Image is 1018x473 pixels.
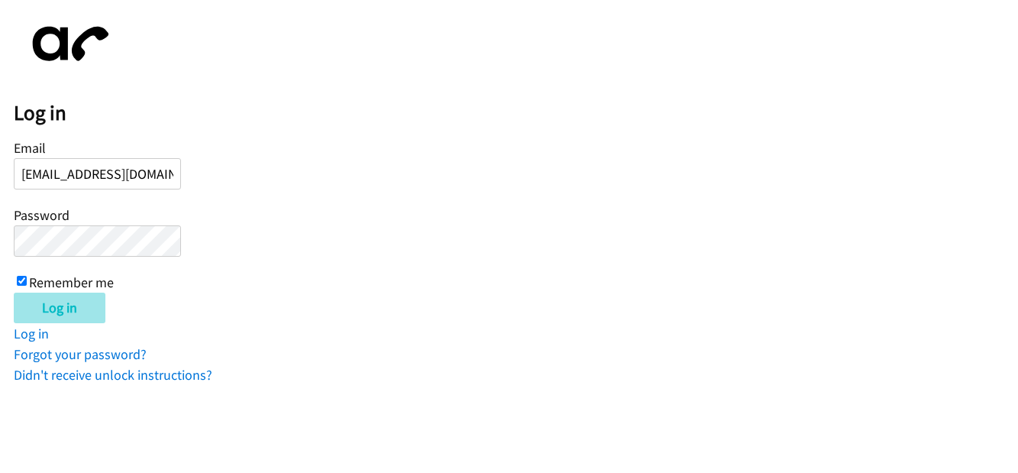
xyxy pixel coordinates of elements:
input: Log in [14,293,105,323]
a: Forgot your password? [14,345,147,363]
label: Email [14,139,46,157]
h2: Log in [14,100,1018,126]
a: Log in [14,325,49,342]
img: aphone-8a226864a2ddd6a5e75d1ebefc011f4aa8f32683c2d82f3fb0802fe031f96514.svg [14,14,121,74]
label: Remember me [29,274,114,291]
label: Password [14,206,69,224]
a: Didn't receive unlock instructions? [14,366,212,384]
